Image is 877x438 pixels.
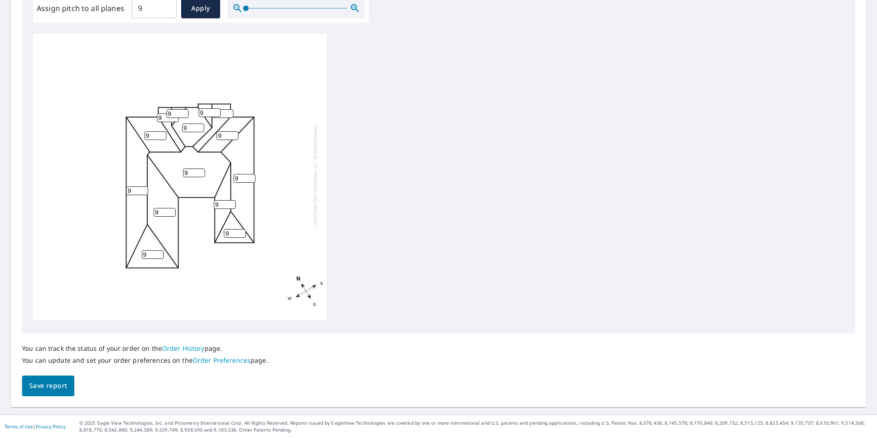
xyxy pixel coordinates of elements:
[79,420,872,433] p: © 2025 Eagle View Technologies, Inc. and Pictometry International Corp. All Rights Reserved. Repo...
[22,344,268,353] p: You can track the status of your order on the page.
[37,3,124,14] label: Assign pitch to all planes
[36,423,66,430] a: Privacy Policy
[162,344,205,353] a: Order History
[189,3,213,14] span: Apply
[22,356,268,365] p: You can update and set your order preferences on the page.
[22,376,74,396] button: Save report
[193,356,250,365] a: Order Preferences
[5,423,33,430] a: Terms of Use
[29,380,67,392] span: Save report
[5,424,66,429] p: |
